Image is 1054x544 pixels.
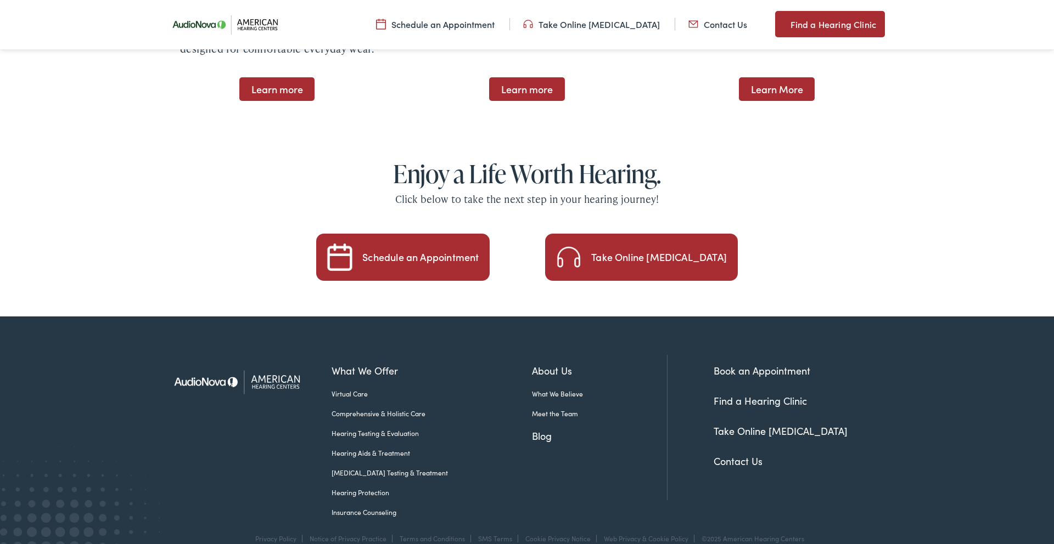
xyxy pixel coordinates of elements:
[739,77,815,101] span: Learn More
[532,428,667,443] a: Blog
[332,448,532,458] a: Hearing Aids & Treatment
[532,363,667,378] a: About Us
[545,234,737,281] a: Take an Online Hearing Test Take Online [MEDICAL_DATA]
[332,488,532,497] a: Hearing Protection
[523,18,533,30] img: utility icon
[714,454,763,468] a: Contact Us
[400,534,465,543] a: Terms and Conditions
[775,18,785,31] img: utility icon
[532,409,667,418] a: Meet the Team
[332,389,532,399] a: Virtual Care
[316,234,490,281] a: Schedule an Appointment Schedule an Appointment
[532,389,667,399] a: What We Believe
[255,534,296,543] a: Privacy Policy
[332,468,532,478] a: [MEDICAL_DATA] Testing & Treatment
[696,535,804,542] div: ©2025 American Hearing Centers
[310,534,386,543] a: Notice of Privacy Practice
[326,243,354,271] img: Schedule an Appointment
[523,18,660,30] a: Take Online [MEDICAL_DATA]
[688,18,747,30] a: Contact Us
[478,534,512,543] a: SMS Terms
[714,364,810,377] a: Book an Appointment
[555,243,582,271] img: Take an Online Hearing Test
[332,363,532,378] a: What We Offer
[332,428,532,438] a: Hearing Testing & Evaluation
[332,409,532,418] a: Comprehensive & Holistic Care
[376,18,386,30] img: utility icon
[714,394,807,407] a: Find a Hearing Clinic
[332,507,532,517] a: Insurance Counseling
[604,534,688,543] a: Web Privacy & Cookie Policy
[362,252,479,262] div: Schedule an Appointment
[688,18,698,30] img: utility icon
[489,77,564,101] span: Learn more
[714,424,848,438] a: Take Online [MEDICAL_DATA]
[165,355,316,408] img: American Hearing Centers
[775,11,885,37] a: Find a Hearing Clinic
[239,77,315,101] span: Learn more
[525,534,591,543] a: Cookie Privacy Notice
[591,252,727,262] div: Take Online [MEDICAL_DATA]
[376,18,495,30] a: Schedule an Appointment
